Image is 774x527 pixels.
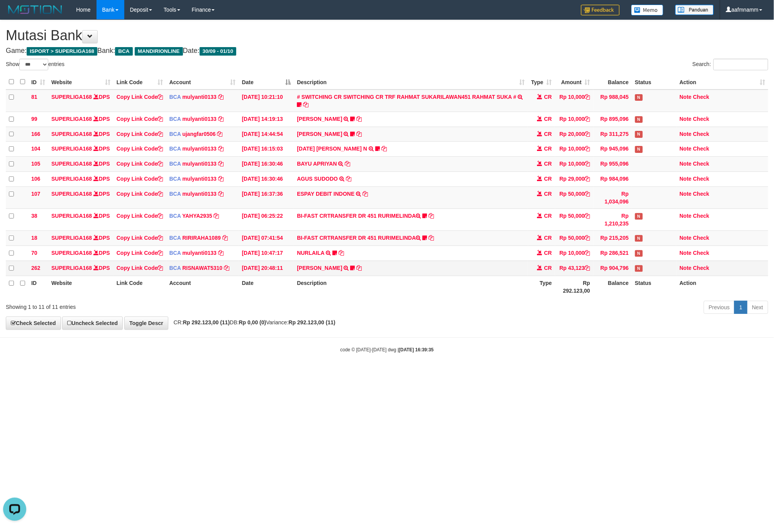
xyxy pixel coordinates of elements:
[544,116,552,122] span: CR
[693,146,709,152] a: Check
[48,157,113,172] td: DPS
[544,131,552,137] span: CR
[31,265,40,271] span: 262
[48,187,113,209] td: DPS
[632,276,677,298] th: Status
[294,209,528,231] td: BI-FAST CRTRANSFER DR 451 RURIMELINDA
[356,116,362,122] a: Copy MUHAMMAD REZA to clipboard
[585,116,590,122] a: Copy Rp 10,000 to clipboard
[528,276,555,298] th: Type
[297,265,342,271] a: [PERSON_NAME]
[117,161,163,167] a: Copy Link Code
[27,47,97,56] span: ISPORT > SUPERLIGA168
[635,131,643,137] span: Has Note
[693,131,709,137] a: Check
[635,94,643,101] span: Has Note
[297,116,342,122] a: [PERSON_NAME]
[635,265,643,272] span: Has Note
[585,191,590,197] a: Copy Rp 50,000 to clipboard
[182,213,212,219] a: YAHYA2935
[169,161,181,167] span: BCA
[675,5,714,15] img: panduan.png
[585,265,590,271] a: Copy Rp 43,123 to clipboard
[182,265,222,271] a: RISNAWAT5310
[239,142,294,157] td: [DATE] 16:15:03
[555,276,593,298] th: Rp 292.123,00
[585,146,590,152] a: Copy Rp 10,000 to clipboard
[224,265,229,271] a: Copy RISNAWAT5310 to clipboard
[239,75,294,90] th: Date: activate to sort column descending
[169,146,181,152] span: BCA
[679,116,691,122] a: Note
[31,191,40,197] span: 107
[239,261,294,276] td: [DATE] 20:48:11
[51,250,92,256] a: SUPERLIGA168
[218,250,224,256] a: Copy mulyanti0133 to clipboard
[28,75,48,90] th: ID: activate to sort column ascending
[297,146,367,152] a: [DATE] [PERSON_NAME] N
[239,172,294,187] td: [DATE] 16:30:46
[218,161,224,167] a: Copy mulyanti0133 to clipboard
[51,235,92,241] a: SUPERLIGA168
[555,261,593,276] td: Rp 43,123
[135,47,183,56] span: MANDIRIONLINE
[679,161,691,167] a: Note
[169,116,181,122] span: BCA
[182,94,217,100] a: mulyanti0133
[169,94,181,100] span: BCA
[346,176,351,182] a: Copy AGUS SUDODO to clipboard
[183,319,230,325] strong: Rp 292.123,00 (11)
[51,116,92,122] a: SUPERLIGA168
[297,131,342,137] a: [PERSON_NAME]
[555,90,593,112] td: Rp 10,000
[6,47,768,55] h4: Game: Bank: Date:
[182,176,217,182] a: mulyanti0133
[593,276,632,298] th: Balance
[693,59,768,70] label: Search:
[239,319,266,325] strong: Rp 0,00 (0)
[48,112,113,127] td: DPS
[294,75,528,90] th: Description: activate to sort column ascending
[182,191,217,197] a: mulyanti0133
[593,75,632,90] th: Balance
[676,276,768,298] th: Action
[51,131,92,137] a: SUPERLIGA168
[356,265,362,271] a: Copy YOSI EFENDI to clipboard
[48,142,113,157] td: DPS
[555,246,593,261] td: Rp 10,000
[704,301,735,314] a: Previous
[200,47,237,56] span: 30/09 - 01/10
[693,161,709,167] a: Check
[297,176,338,182] a: AGUS SUDODO
[297,250,324,256] a: NURLAILA
[339,250,344,256] a: Copy NURLAILA to clipboard
[593,157,632,172] td: Rp 955,096
[48,209,113,231] td: DPS
[48,90,113,112] td: DPS
[362,191,368,197] a: Copy ESPAY DEBIT INDONE to clipboard
[169,265,181,271] span: BCA
[693,213,709,219] a: Check
[340,347,434,352] small: code © [DATE]-[DATE] dwg |
[544,94,552,100] span: CR
[544,250,552,256] span: CR
[124,317,168,330] a: Toggle Descr
[585,94,590,100] a: Copy Rp 10,000 to clipboard
[585,250,590,256] a: Copy Rp 10,000 to clipboard
[679,250,691,256] a: Note
[113,75,166,90] th: Link Code: activate to sort column ascending
[6,300,317,311] div: Showing 1 to 11 of 11 entries
[555,231,593,246] td: Rp 50,000
[239,127,294,142] td: [DATE] 14:44:54
[679,131,691,137] a: Note
[182,116,217,122] a: mulyanti0133
[747,301,768,314] a: Next
[544,161,552,167] span: CR
[679,265,691,271] a: Note
[555,209,593,231] td: Rp 50,000
[3,3,26,26] button: Open LiveChat chat widget
[214,213,219,219] a: Copy YAHYA2935 to clipboard
[593,112,632,127] td: Rp 895,096
[635,235,643,242] span: Has Note
[182,235,221,241] a: RIRIRAHA1089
